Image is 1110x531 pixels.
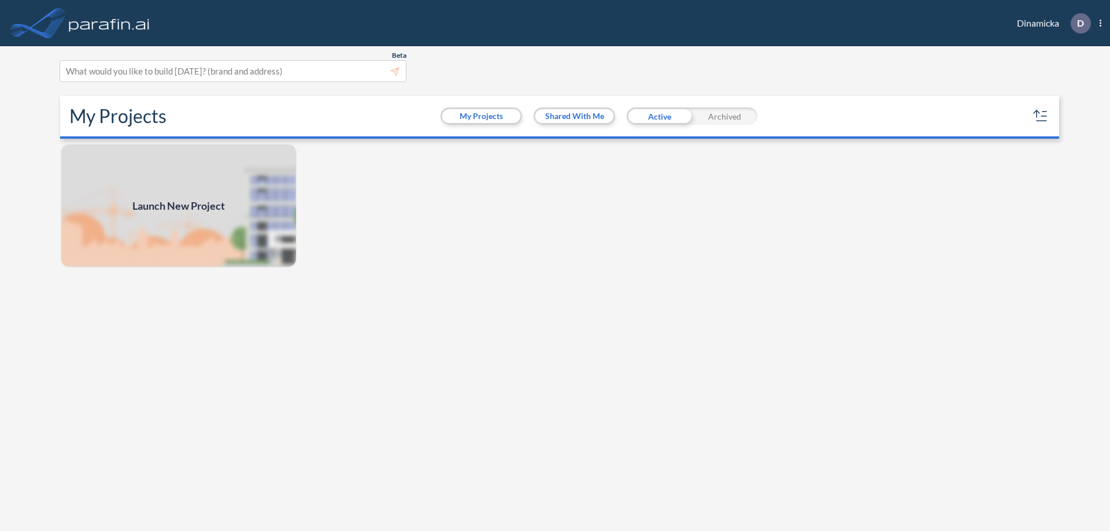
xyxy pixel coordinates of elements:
[535,109,613,123] button: Shared With Me
[1077,18,1084,28] p: D
[392,51,406,60] span: Beta
[442,109,520,123] button: My Projects
[1000,13,1101,34] div: Dinamicka
[66,12,152,35] img: logo
[627,107,692,125] div: Active
[1031,107,1050,125] button: sort
[60,143,297,268] a: Launch New Project
[60,143,297,268] img: add
[132,198,225,214] span: Launch New Project
[692,107,757,125] div: Archived
[69,105,166,127] h2: My Projects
